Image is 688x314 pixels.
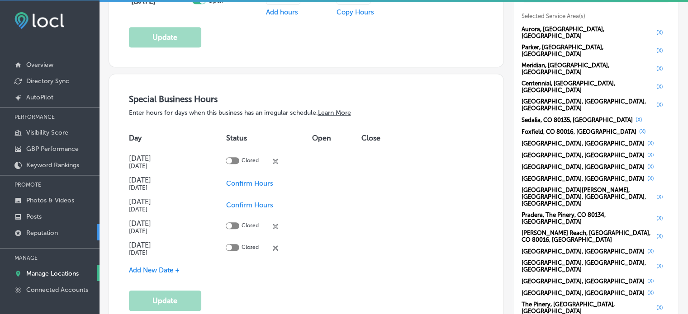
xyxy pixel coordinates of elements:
button: (X) [645,289,657,296]
h5: [DATE] [129,163,201,169]
p: Posts [26,213,42,220]
button: (X) [645,163,657,170]
span: Pradera, The Pinery, CO 80134, [GEOGRAPHIC_DATA] [522,211,654,225]
p: Enter hours for days when this business has an irregular schedule. [129,109,484,117]
h4: [DATE] [129,197,201,206]
span: [GEOGRAPHIC_DATA], [GEOGRAPHIC_DATA] [522,248,645,255]
span: Foxfield, CO 80016, [GEOGRAPHIC_DATA] [522,128,636,135]
button: (X) [654,215,666,222]
button: Update [129,291,201,311]
p: Reputation [26,229,58,237]
span: Copy Hours [337,8,374,16]
p: Overview [26,61,53,69]
span: Sedalia, CO 80135, [GEOGRAPHIC_DATA] [522,117,633,123]
button: (X) [654,262,666,270]
th: Close [361,126,395,151]
button: (X) [654,304,666,311]
span: [GEOGRAPHIC_DATA], [GEOGRAPHIC_DATA] [522,152,645,159]
span: Parker, [GEOGRAPHIC_DATA], [GEOGRAPHIC_DATA] [522,44,654,57]
button: (X) [636,128,649,135]
button: (X) [654,83,666,90]
h4: [DATE] [129,219,201,228]
button: (X) [654,233,666,240]
p: AutoPilot [26,94,53,101]
p: Connected Accounts [26,286,88,294]
h5: [DATE] [129,206,201,213]
span: Add New Date + [129,266,180,274]
h4: [DATE] [129,176,201,184]
h5: [DATE] [129,228,201,234]
h5: [DATE] [129,249,201,256]
span: [GEOGRAPHIC_DATA], [GEOGRAPHIC_DATA], [GEOGRAPHIC_DATA] [522,98,654,112]
p: Keyword Rankings [26,161,79,169]
p: Closed [242,157,259,166]
button: (X) [654,65,666,72]
p: Directory Sync [26,77,69,85]
span: Add hours [266,8,298,16]
span: [GEOGRAPHIC_DATA], [GEOGRAPHIC_DATA] [522,278,645,285]
h4: [DATE] [129,241,201,249]
button: (X) [645,140,657,147]
button: Update [129,27,201,47]
th: Status [226,126,312,151]
a: Learn More [318,109,351,117]
p: Visibility Score [26,129,68,136]
button: (X) [645,277,657,285]
span: Confirm Hours [226,179,273,187]
img: fda3e92497d09a02dc62c9cd864e3231.png [14,12,64,29]
span: Confirm Hours [226,201,273,209]
span: Selected Service Area(s) [522,13,585,19]
button: (X) [633,116,645,123]
span: [GEOGRAPHIC_DATA][PERSON_NAME], [GEOGRAPHIC_DATA], [GEOGRAPHIC_DATA], [GEOGRAPHIC_DATA] [522,187,654,207]
p: Closed [242,222,259,231]
button: (X) [645,248,657,255]
span: [GEOGRAPHIC_DATA], [GEOGRAPHIC_DATA] [522,290,645,296]
button: (X) [654,29,666,36]
span: [GEOGRAPHIC_DATA], [GEOGRAPHIC_DATA] [522,140,645,147]
p: GBP Performance [26,145,79,153]
span: Centennial, [GEOGRAPHIC_DATA], [GEOGRAPHIC_DATA] [522,80,654,94]
span: [PERSON_NAME] Reach, [GEOGRAPHIC_DATA], CO 80016, [GEOGRAPHIC_DATA] [522,230,654,243]
th: Day [129,126,226,151]
span: [GEOGRAPHIC_DATA], [GEOGRAPHIC_DATA], [GEOGRAPHIC_DATA] [522,259,654,273]
span: [GEOGRAPHIC_DATA], [GEOGRAPHIC_DATA] [522,164,645,170]
h5: [DATE] [129,184,201,191]
h3: Special Business Hours [129,94,484,104]
p: Photos & Videos [26,197,74,204]
p: Manage Locations [26,270,79,277]
span: [GEOGRAPHIC_DATA], [GEOGRAPHIC_DATA] [522,175,645,182]
button: (X) [645,151,657,159]
button: (X) [645,175,657,182]
button: (X) [654,193,666,201]
p: Closed [242,244,259,253]
span: Aurora, [GEOGRAPHIC_DATA], [GEOGRAPHIC_DATA] [522,26,654,39]
th: Open [312,126,361,151]
button: (X) [654,47,666,54]
button: (X) [654,101,666,108]
span: Meridian, [GEOGRAPHIC_DATA], [GEOGRAPHIC_DATA] [522,62,654,75]
h4: [DATE] [129,154,201,163]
